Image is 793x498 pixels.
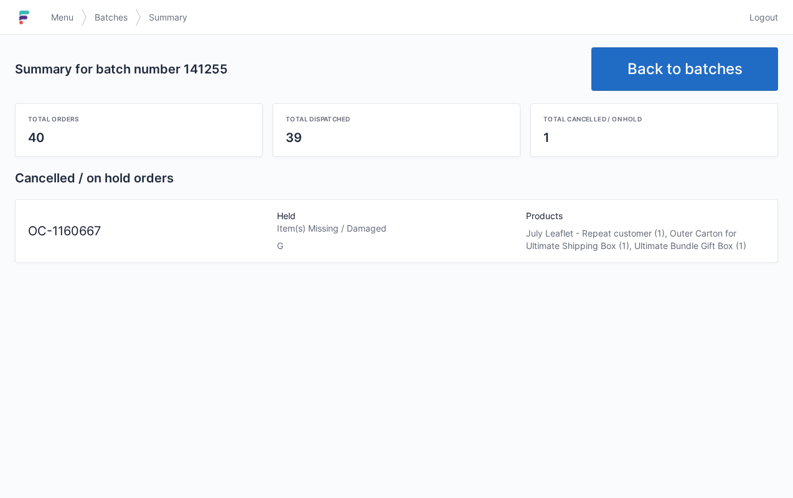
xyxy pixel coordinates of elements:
a: Menu [44,6,81,29]
div: Products [521,210,770,252]
div: Item(s) Missing / Damaged [277,222,516,235]
div: Held [272,210,521,252]
div: OC-1160667 [23,222,272,240]
a: Back to batches [591,47,778,91]
div: 1 [543,129,765,146]
div: G [277,240,516,252]
div: July Leaflet - Repeat customer (1), Outer Carton for Ultimate Shipping Box (1), Ultimate Bundle G... [526,227,765,252]
h2: Cancelled / on hold orders [15,169,778,187]
a: Logout [742,6,778,29]
img: logo-small.jpg [15,7,34,27]
img: svg> [81,2,87,32]
div: 39 [286,129,507,146]
div: Total cancelled / on hold [543,114,765,124]
a: Summary [141,6,195,29]
span: Menu [51,11,73,24]
span: Batches [95,11,128,24]
span: Summary [149,11,187,24]
div: Total dispatched [286,114,507,124]
img: svg> [135,2,141,32]
a: Batches [87,6,135,29]
span: Logout [749,11,778,24]
div: Total orders [28,114,250,124]
div: 40 [28,129,250,146]
h2: Summary for batch number 141255 [15,60,581,78]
